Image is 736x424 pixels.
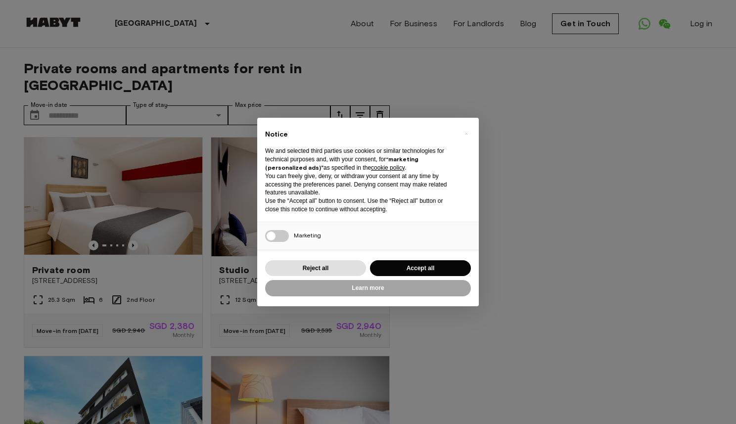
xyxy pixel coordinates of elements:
a: cookie policy [371,164,405,171]
button: Reject all [265,260,366,277]
button: Close this notice [458,126,474,141]
span: Marketing [294,232,321,239]
button: Accept all [370,260,471,277]
button: Learn more [265,280,471,296]
span: × [464,128,468,140]
p: We and selected third parties use cookies or similar technologies for technical purposes and, wit... [265,147,455,172]
p: Use the “Accept all” button to consent. Use the “Reject all” button or close this notice to conti... [265,197,455,214]
strong: “marketing (personalized ads)” [265,155,418,171]
p: You can freely give, deny, or withdraw your consent at any time by accessing the preferences pane... [265,172,455,197]
h2: Notice [265,130,455,140]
